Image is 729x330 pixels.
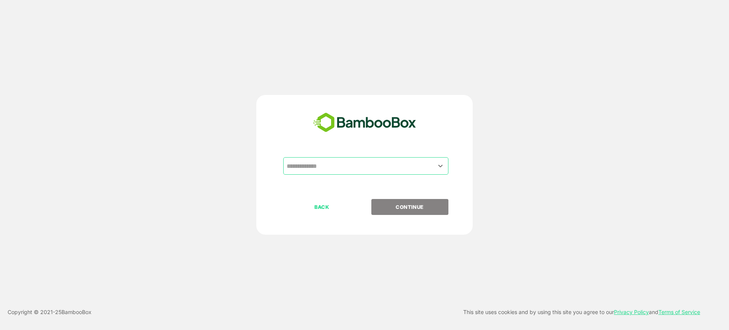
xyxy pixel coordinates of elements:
button: CONTINUE [371,199,448,215]
a: Privacy Policy [614,309,649,315]
button: BACK [283,199,360,215]
p: BACK [284,203,360,211]
p: CONTINUE [372,203,448,211]
p: Copyright © 2021- 25 BambooBox [8,308,92,317]
button: Open [436,161,446,171]
p: This site uses cookies and by using this site you agree to our and [463,308,700,317]
a: Terms of Service [658,309,700,315]
img: bamboobox [309,110,420,135]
